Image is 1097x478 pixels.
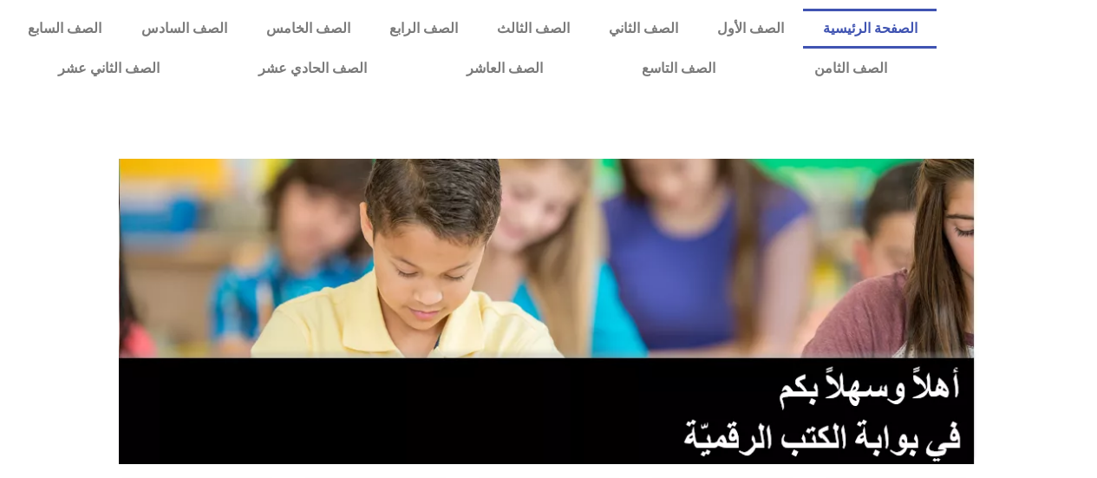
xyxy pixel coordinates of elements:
a: الصف العاشر [417,49,592,88]
a: الصف الثامن [765,49,937,88]
a: الصف الرابع [369,9,477,49]
a: الصفحة الرئيسية [803,9,937,49]
a: الصف السادس [121,9,246,49]
a: الصف السابع [9,9,121,49]
a: الصف الخامس [246,9,369,49]
a: الصف الثالث [477,9,589,49]
a: الصف الأول [697,9,803,49]
a: الصف الحادي عشر [209,49,416,88]
a: الصف الثاني [589,9,697,49]
a: الصف الثاني عشر [9,49,209,88]
a: الصف التاسع [592,49,765,88]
